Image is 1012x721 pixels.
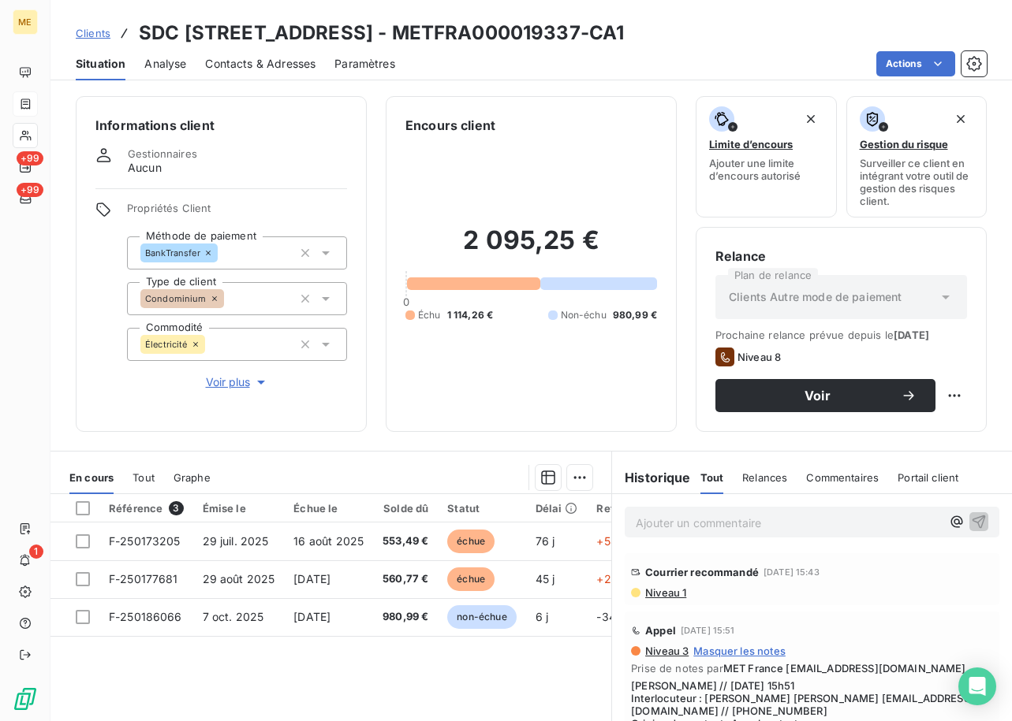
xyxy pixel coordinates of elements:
span: Situation [76,56,125,72]
span: En cours [69,471,114,484]
span: 0 [403,295,409,308]
span: 980,99 € [383,609,428,625]
span: 980,99 € [613,308,657,322]
span: F-250186066 [109,610,182,623]
span: Appel [645,624,676,637]
span: 76 j [536,534,555,548]
span: -34 j [596,610,622,623]
input: Ajouter une valeur [218,246,230,260]
button: Limite d’encoursAjouter une limite d’encours autorisé [696,96,837,217]
div: Délai [536,502,578,515]
span: Échu [418,308,441,322]
span: [DATE] [894,329,929,341]
h6: Relance [715,247,967,266]
div: Référence [109,501,184,515]
span: Ajouter une limite d’encours autorisé [709,157,823,182]
span: Portail client [898,471,958,484]
span: Condominium [145,294,207,303]
span: F-250177681 [109,572,178,585]
span: +99 [17,183,43,197]
span: Aucun [128,160,162,176]
input: Ajouter une valeur [224,292,237,306]
span: Analyse [144,56,186,72]
span: Masquer les notes [693,645,786,657]
span: 29 juil. 2025 [203,534,269,548]
span: Graphe [174,471,211,484]
span: Paramètres [334,56,395,72]
span: 45 j [536,572,555,585]
button: Voir plus [127,374,347,391]
span: Tout [700,471,724,484]
span: 560,77 € [383,571,428,587]
span: Prise de notes par [631,662,993,675]
span: [DATE] 15:51 [681,626,735,635]
span: échue [447,530,495,553]
span: Prochaine relance prévue depuis le [715,329,967,341]
span: +58 j [596,534,623,548]
h6: Informations client [95,116,347,135]
h2: 2 095,25 € [405,225,657,272]
div: Open Intercom Messenger [958,667,996,705]
span: Électricité [145,340,188,349]
span: 29 août 2025 [203,572,275,585]
span: Non-échu [561,308,607,322]
div: ME [13,9,38,35]
span: 16 août 2025 [293,534,364,548]
span: échue [447,567,495,591]
span: Niveau 1 [644,586,686,599]
span: Voir [734,389,901,402]
span: +99 [17,151,43,165]
div: Échue le [293,502,364,515]
div: Émise le [203,502,275,515]
span: Gestionnaires [128,147,197,160]
button: Gestion du risqueSurveiller ce client en intégrant votre outil de gestion des risques client. [846,96,988,217]
span: Relances [742,471,787,484]
span: Gestion du risque [860,138,948,151]
button: Voir [715,379,935,412]
span: non-échue [447,605,516,629]
span: F-250173205 [109,534,181,548]
h3: SDC [STREET_ADDRESS] - METFRA000019337-CA1 [139,19,624,47]
span: Surveiller ce client en intégrant votre outil de gestion des risques client. [860,157,974,207]
button: Actions [876,51,955,76]
span: [DATE] [293,610,330,623]
span: 7 oct. 2025 [203,610,264,623]
span: Voir plus [206,374,269,390]
div: Retard [596,502,647,515]
span: 553,49 € [383,533,428,549]
span: BankTransfer [145,248,200,258]
span: 1 114,26 € [447,308,494,322]
span: 6 j [536,610,548,623]
span: +27 j [596,572,623,585]
span: Commentaires [806,471,879,484]
span: 1 [29,544,43,559]
h6: Encours client [405,116,495,135]
div: Solde dû [383,502,428,515]
img: Logo LeanPay [13,686,38,712]
span: Propriétés Client [127,202,347,224]
span: Clients Autre mode de paiement [729,289,902,305]
span: MET France [EMAIL_ADDRESS][DOMAIN_NAME] [723,662,966,675]
span: 3 [169,501,183,515]
span: Contacts & Adresses [205,56,316,72]
span: Limite d’encours [709,138,793,151]
span: [DATE] [293,572,330,585]
span: Niveau 3 [644,645,689,657]
span: Clients [76,27,110,39]
span: Tout [133,471,155,484]
span: Courrier recommandé [645,566,759,578]
a: Clients [76,25,110,41]
span: [DATE] 15:43 [764,567,820,577]
input: Ajouter une valeur [205,337,218,351]
div: Statut [447,502,516,515]
h6: Historique [612,468,691,487]
span: Niveau 8 [738,351,781,363]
